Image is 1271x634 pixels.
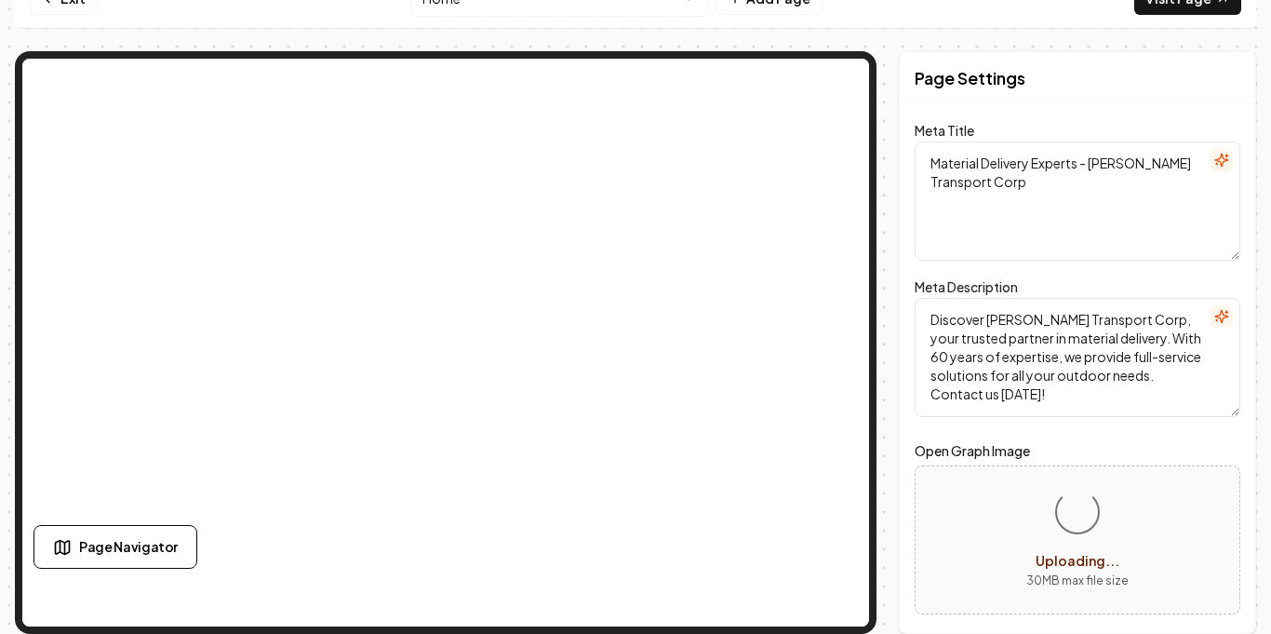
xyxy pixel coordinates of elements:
[1055,490,1100,534] div: Loading
[915,278,1018,295] label: Meta Description
[915,65,1025,91] h2: Page Settings
[1011,475,1144,605] button: Upload image
[1026,572,1129,590] p: 30 MB max file size
[1036,552,1119,569] span: Uploading...
[915,122,974,139] label: Meta Title
[79,537,178,557] span: Page Navigator
[33,525,197,569] button: Page Navigator
[915,439,1240,462] label: Open Graph Image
